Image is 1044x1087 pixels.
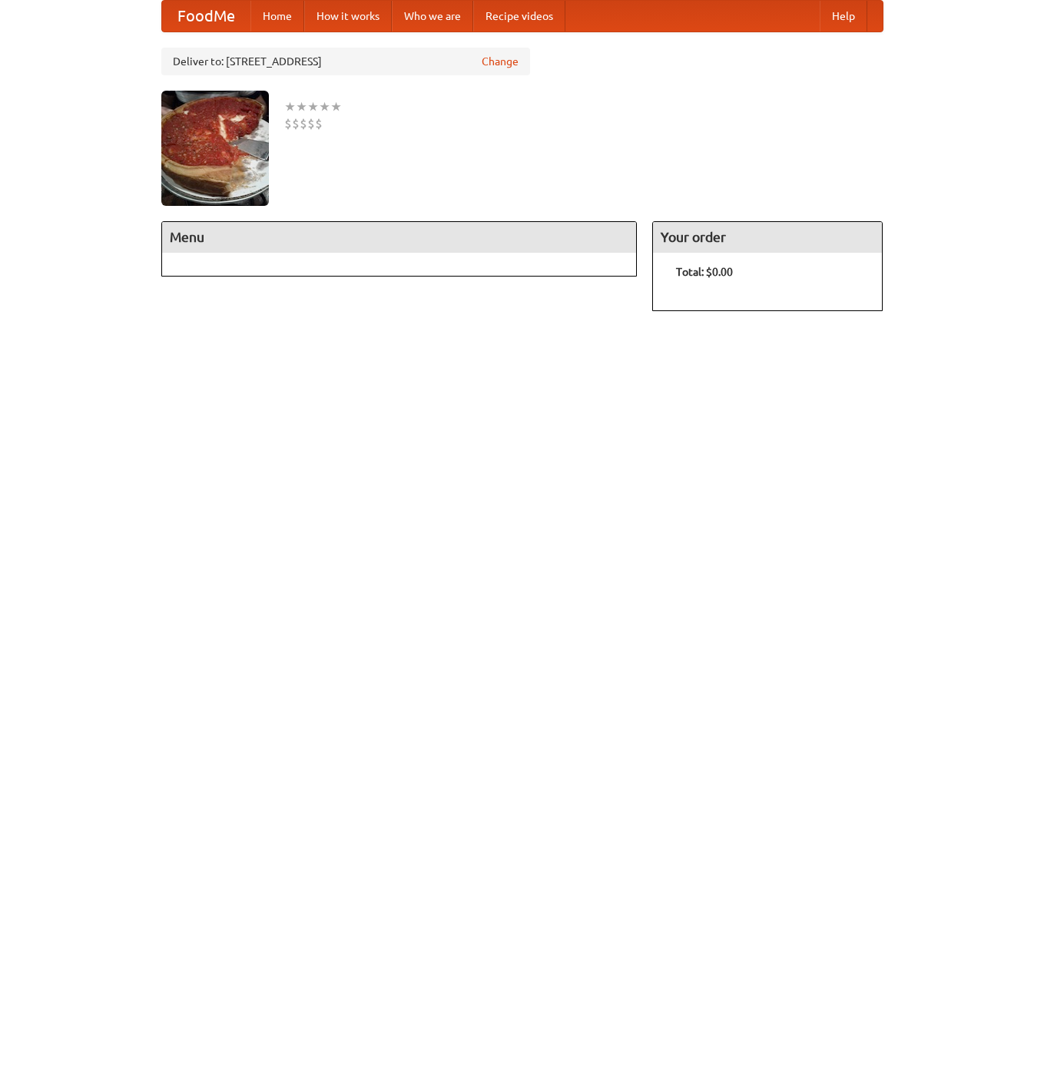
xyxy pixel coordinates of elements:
a: Change [482,54,519,69]
a: Help [820,1,867,31]
li: ★ [330,98,342,115]
li: ★ [307,98,319,115]
h4: Your order [653,222,882,253]
li: $ [307,115,315,132]
img: angular.jpg [161,91,269,206]
b: Total: $0.00 [676,266,733,278]
li: $ [315,115,323,132]
li: $ [300,115,307,132]
a: How it works [304,1,392,31]
a: Home [250,1,304,31]
li: $ [284,115,292,132]
div: Deliver to: [STREET_ADDRESS] [161,48,530,75]
a: Who we are [392,1,473,31]
li: ★ [319,98,330,115]
li: ★ [296,98,307,115]
a: Recipe videos [473,1,565,31]
a: FoodMe [162,1,250,31]
li: ★ [284,98,296,115]
h4: Menu [162,222,637,253]
li: $ [292,115,300,132]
